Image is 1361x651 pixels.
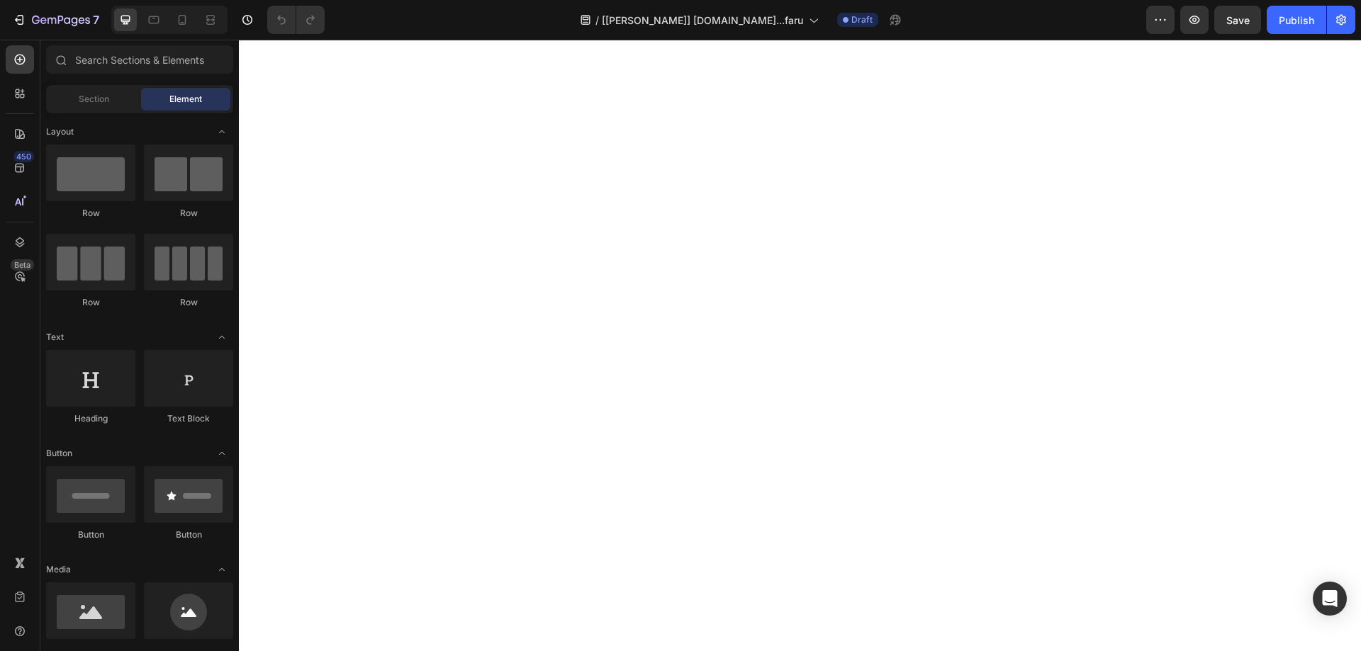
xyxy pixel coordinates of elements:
[13,151,34,162] div: 450
[211,558,233,581] span: Toggle open
[93,11,99,28] p: 7
[46,412,135,425] div: Heading
[851,13,873,26] span: Draft
[46,447,72,460] span: Button
[595,13,599,28] span: /
[46,45,233,74] input: Search Sections & Elements
[211,326,233,349] span: Toggle open
[46,296,135,309] div: Row
[11,259,34,271] div: Beta
[602,13,803,28] span: [[PERSON_NAME]] [DOMAIN_NAME]...faru
[46,331,64,344] span: Text
[144,412,233,425] div: Text Block
[211,120,233,143] span: Toggle open
[46,125,74,138] span: Layout
[239,40,1361,651] iframe: Design area
[1279,13,1314,28] div: Publish
[6,6,106,34] button: 7
[1214,6,1261,34] button: Save
[1267,6,1326,34] button: Publish
[144,296,233,309] div: Row
[169,93,202,106] span: Element
[144,528,233,541] div: Button
[46,207,135,220] div: Row
[1313,582,1347,616] div: Open Intercom Messenger
[46,563,71,576] span: Media
[1226,14,1250,26] span: Save
[267,6,325,34] div: Undo/Redo
[79,93,109,106] span: Section
[144,207,233,220] div: Row
[46,528,135,541] div: Button
[211,442,233,465] span: Toggle open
